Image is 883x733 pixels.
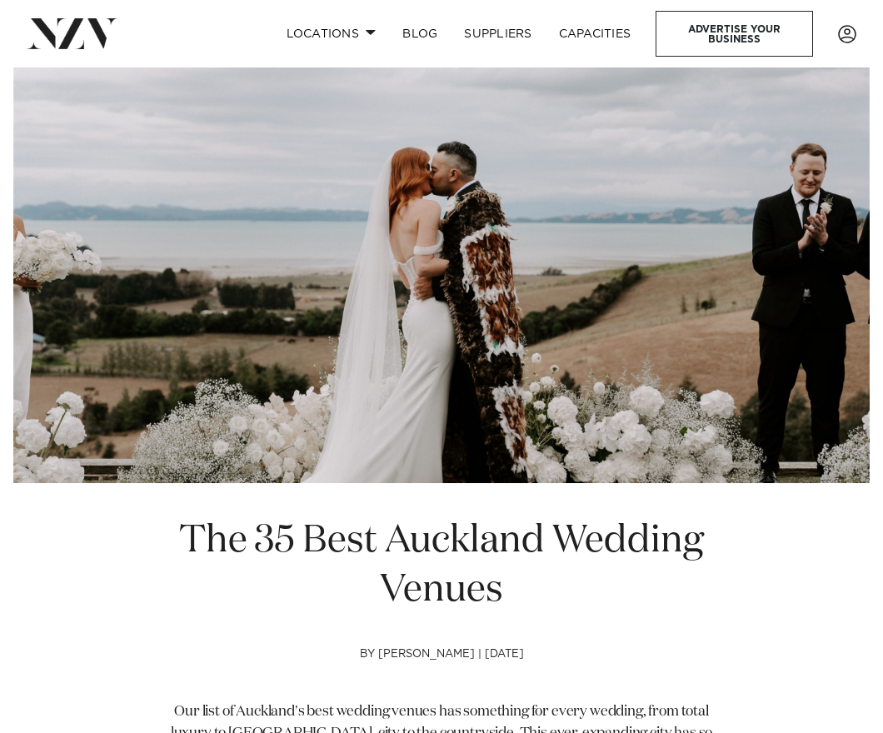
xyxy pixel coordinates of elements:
[656,11,813,57] a: Advertise your business
[389,16,451,52] a: BLOG
[157,648,726,701] h4: by [PERSON_NAME] | [DATE]
[157,516,726,615] h1: The 35 Best Auckland Wedding Venues
[546,16,645,52] a: Capacities
[27,18,117,48] img: nzv-logo.png
[451,16,545,52] a: SUPPLIERS
[273,16,390,52] a: Locations
[13,67,870,483] img: The 35 Best Auckland Wedding Venues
